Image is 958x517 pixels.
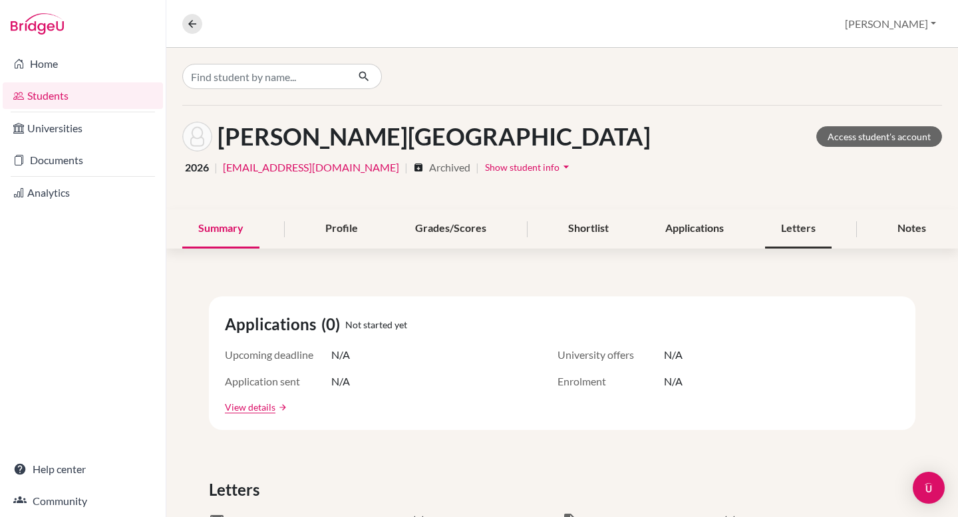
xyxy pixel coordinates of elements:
span: | [214,159,218,175]
span: N/A [331,347,350,363]
div: Grades/Scores [399,209,502,249]
span: N/A [664,373,683,389]
span: Application sent [225,373,331,389]
a: Students [3,82,163,109]
div: Applications [649,209,740,249]
a: Universities [3,115,163,142]
span: Not started yet [345,318,407,332]
div: Profile [309,209,374,249]
a: Analytics [3,179,163,206]
a: Community [3,488,163,514]
span: N/A [331,373,350,389]
div: Letters [765,209,832,249]
span: Applications [225,312,321,336]
a: Help center [3,456,163,482]
a: Access student's account [816,126,942,147]
span: | [404,159,408,175]
div: Summary [182,209,259,249]
a: arrow_forward [275,403,287,412]
span: Show student info [485,161,559,173]
a: [EMAIL_ADDRESS][DOMAIN_NAME] [223,159,399,175]
img: Sydney Jennings's avatar [182,122,212,152]
a: Home [3,51,163,77]
div: Shortlist [552,209,625,249]
a: View details [225,400,275,414]
span: | [476,159,479,175]
span: Letters [209,478,265,502]
span: (0) [321,312,345,336]
span: 2026 [185,159,209,175]
a: Documents [3,147,163,173]
div: Notes [881,209,942,249]
img: Bridge-U [11,13,64,35]
i: arrow_drop_down [559,160,573,173]
input: Find student by name... [182,64,347,89]
span: N/A [664,347,683,363]
span: Enrolment [558,373,664,389]
span: Archived [429,159,470,175]
span: University offers [558,347,664,363]
button: [PERSON_NAME] [839,11,942,37]
button: Show student infoarrow_drop_down [484,157,573,177]
h1: [PERSON_NAME][GEOGRAPHIC_DATA] [218,122,651,151]
div: Open Intercom Messenger [913,472,945,504]
span: Upcoming deadline [225,347,331,363]
i: archive [413,162,424,173]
